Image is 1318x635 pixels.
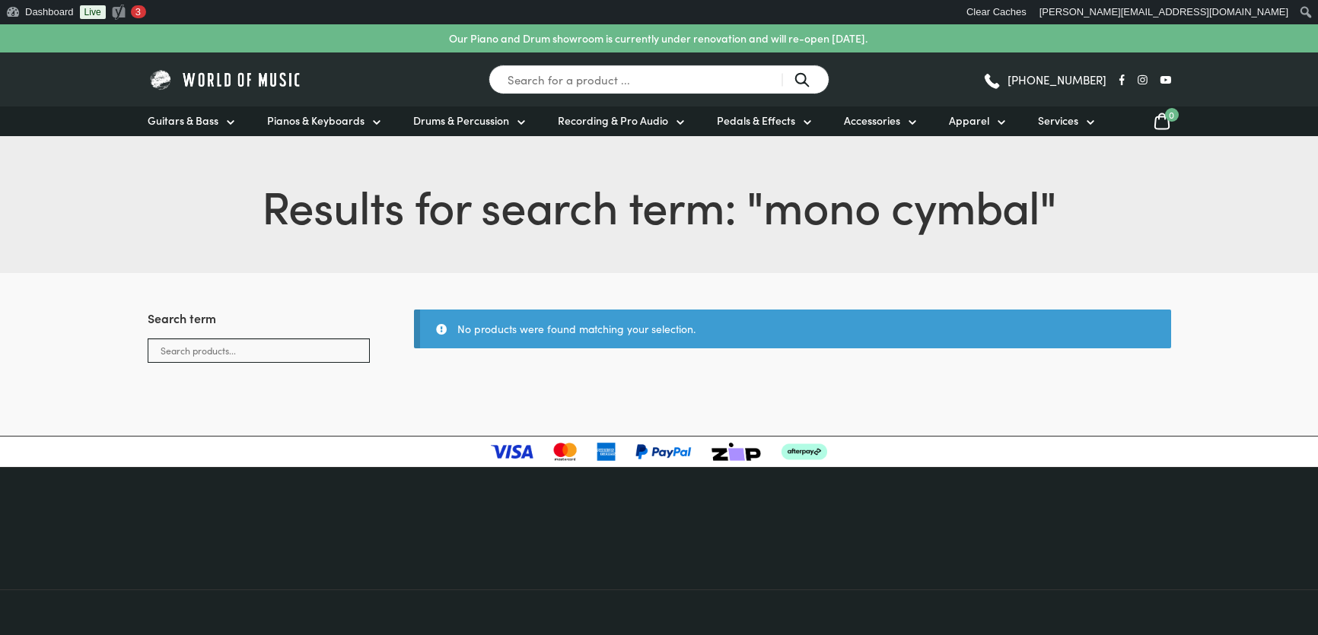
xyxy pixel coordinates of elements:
[267,113,365,129] span: Pianos & Keyboards
[80,5,106,19] a: Live
[148,338,370,363] input: Search products...
[558,113,668,129] span: Recording & Pro Audio
[449,30,868,46] p: Our Piano and Drum showroom is currently under renovation and will re-open [DATE].
[413,113,509,129] span: Drums & Percussion
[148,113,218,129] span: Guitars & Bass
[148,68,304,91] img: World of Music
[1038,113,1078,129] span: Services
[135,6,141,17] span: 3
[414,310,1170,348] div: No products were found matching your selection.
[982,68,1106,91] a: [PHONE_NUMBER]
[148,173,1171,237] h1: Results for search term: " "
[489,65,829,94] input: Search for a product ...
[491,443,826,461] img: payment-logos-updated
[1008,74,1106,85] span: [PHONE_NUMBER]
[717,113,795,129] span: Pedals & Effects
[844,113,900,129] span: Accessories
[949,113,989,129] span: Apparel
[148,310,370,338] h3: Search term
[1165,108,1179,122] span: 0
[763,173,1039,237] span: mono cymbal
[1097,468,1318,635] iframe: Chat with our support team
